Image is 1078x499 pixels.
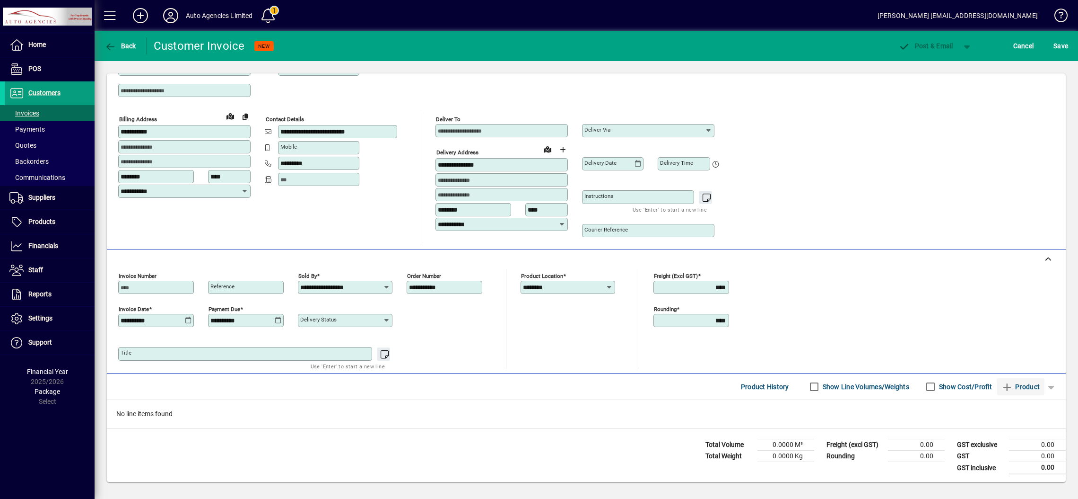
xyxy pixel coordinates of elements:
mat-label: Rounding [654,306,677,312]
mat-label: Delivery status [300,316,337,323]
mat-label: Deliver To [436,116,461,123]
app-page-header-button: Back [95,37,147,54]
a: Staff [5,258,95,282]
span: P [915,42,919,50]
mat-label: Order number [407,273,441,279]
span: Package [35,388,60,395]
span: Customers [28,89,61,97]
span: Reports [28,290,52,298]
span: Suppliers [28,194,55,201]
td: 0.00 [888,451,945,462]
mat-label: Title [121,349,131,356]
td: 0.0000 Kg [757,451,814,462]
span: Products [28,218,55,225]
mat-hint: Use 'Enter' to start a new line [633,204,707,215]
td: Total Volume [701,439,757,451]
label: Show Cost/Profit [937,382,992,392]
a: POS [5,57,95,81]
mat-label: Mobile [280,143,297,150]
a: Payments [5,121,95,137]
div: No line items found [107,400,1066,428]
span: Quotes [9,142,36,149]
button: Back [102,37,139,54]
a: View on map [223,108,238,124]
td: GST inclusive [952,462,1009,474]
span: S [1053,42,1057,50]
div: Customer Invoice [154,38,245,53]
span: Financial Year [27,368,68,375]
a: Communications [5,169,95,186]
button: Choose address [555,142,570,157]
span: Financials [28,242,58,249]
a: Backorders [5,153,95,169]
td: 0.00 [1009,462,1066,474]
span: Back [104,42,136,50]
button: Add [125,7,156,24]
button: Product History [737,378,793,395]
td: Rounding [822,451,888,462]
span: Invoices [9,109,39,117]
a: Support [5,331,95,355]
a: Knowledge Base [1047,2,1066,33]
span: Product History [741,379,789,394]
td: 0.0000 M³ [757,439,814,451]
span: POS [28,65,41,72]
span: Home [28,41,46,48]
span: Backorders [9,158,49,165]
a: Quotes [5,137,95,153]
a: Suppliers [5,186,95,210]
mat-label: Freight (excl GST) [654,273,698,279]
span: Support [28,339,52,346]
span: Cancel [1013,38,1034,53]
mat-label: Reference [210,283,235,290]
td: Total Weight [701,451,757,462]
mat-label: Deliver via [584,126,610,133]
td: 0.00 [1009,451,1066,462]
mat-label: Payment due [209,306,240,312]
span: ave [1053,38,1068,53]
button: Copy to Delivery address [238,109,253,124]
span: NEW [258,43,270,49]
a: Financials [5,234,95,258]
mat-label: Product location [521,273,563,279]
a: Settings [5,307,95,330]
mat-label: Invoice date [119,306,149,312]
span: Staff [28,266,43,274]
div: [PERSON_NAME] [EMAIL_ADDRESS][DOMAIN_NAME] [878,8,1038,23]
button: Profile [156,7,186,24]
td: 0.00 [1009,439,1066,451]
mat-label: Courier Reference [584,226,628,233]
mat-hint: Use 'Enter' to start a new line [311,361,385,372]
button: Save [1051,37,1070,54]
mat-label: Invoice number [119,273,156,279]
mat-label: Delivery time [660,160,693,166]
div: Auto Agencies Limited [186,8,253,23]
td: 0.00 [888,439,945,451]
a: Products [5,210,95,234]
a: Reports [5,283,95,306]
mat-label: Delivery date [584,160,617,166]
button: Product [997,378,1044,395]
a: Home [5,33,95,57]
td: GST exclusive [952,439,1009,451]
a: View on map [540,142,555,157]
td: Freight (excl GST) [822,439,888,451]
span: Settings [28,314,52,322]
span: Communications [9,174,65,181]
button: Cancel [1011,37,1036,54]
span: Product [1001,379,1040,394]
td: GST [952,451,1009,462]
a: Invoices [5,105,95,121]
button: Post & Email [894,37,958,54]
mat-label: Sold by [298,273,317,279]
mat-label: Instructions [584,193,613,199]
label: Show Line Volumes/Weights [821,382,909,392]
span: ost & Email [898,42,953,50]
span: Payments [9,125,45,133]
